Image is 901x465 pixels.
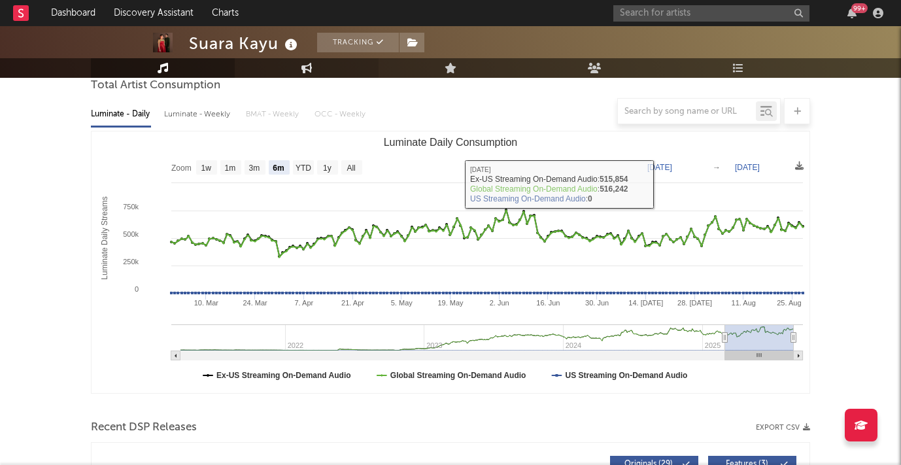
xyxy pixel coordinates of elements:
button: Tracking [317,33,399,52]
text: US Streaming On-Demand Audio [565,371,687,380]
span: Recent DSP Releases [91,420,197,436]
div: Suara Kayu [189,33,301,54]
text: 19. May [437,299,464,307]
text: 5. May [391,299,413,307]
div: 99 + [851,3,868,13]
text: 6m [273,164,284,173]
text: 250k [123,258,139,266]
text: Luminate Daily Consumption [384,137,518,148]
text: 1m [225,164,236,173]
text: YTD [296,164,311,173]
text: 16. Jun [536,299,560,307]
text: 0 [135,285,139,293]
text: → [713,163,721,172]
text: 1y [323,164,331,173]
input: Search by song name or URL [618,107,756,117]
text: 28. [DATE] [677,299,712,307]
text: 7. Apr [294,299,313,307]
button: 99+ [847,8,857,18]
text: 10. Mar [194,299,219,307]
button: Export CSV [756,424,810,432]
text: 750k [123,203,139,211]
text: 3m [249,164,260,173]
text: 2. Jun [490,299,509,307]
text: 25. Aug [777,299,801,307]
text: Global Streaming On-Demand Audio [390,371,526,380]
text: 21. Apr [341,299,364,307]
input: Search for artists [613,5,809,22]
text: All [347,164,355,173]
text: Ex-US Streaming On-Demand Audio [216,371,351,380]
text: 11. Aug [732,299,756,307]
text: 1w [201,164,212,173]
text: Zoom [171,164,192,173]
text: 500k [123,230,139,238]
text: 14. [DATE] [628,299,663,307]
span: Total Artist Consumption [91,78,220,94]
svg: Luminate Daily Consumption [92,131,809,393]
text: [DATE] [735,163,760,172]
text: [DATE] [647,163,672,172]
text: 30. Jun [585,299,609,307]
text: 24. Mar [243,299,267,307]
text: Luminate Daily Streams [100,196,109,279]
